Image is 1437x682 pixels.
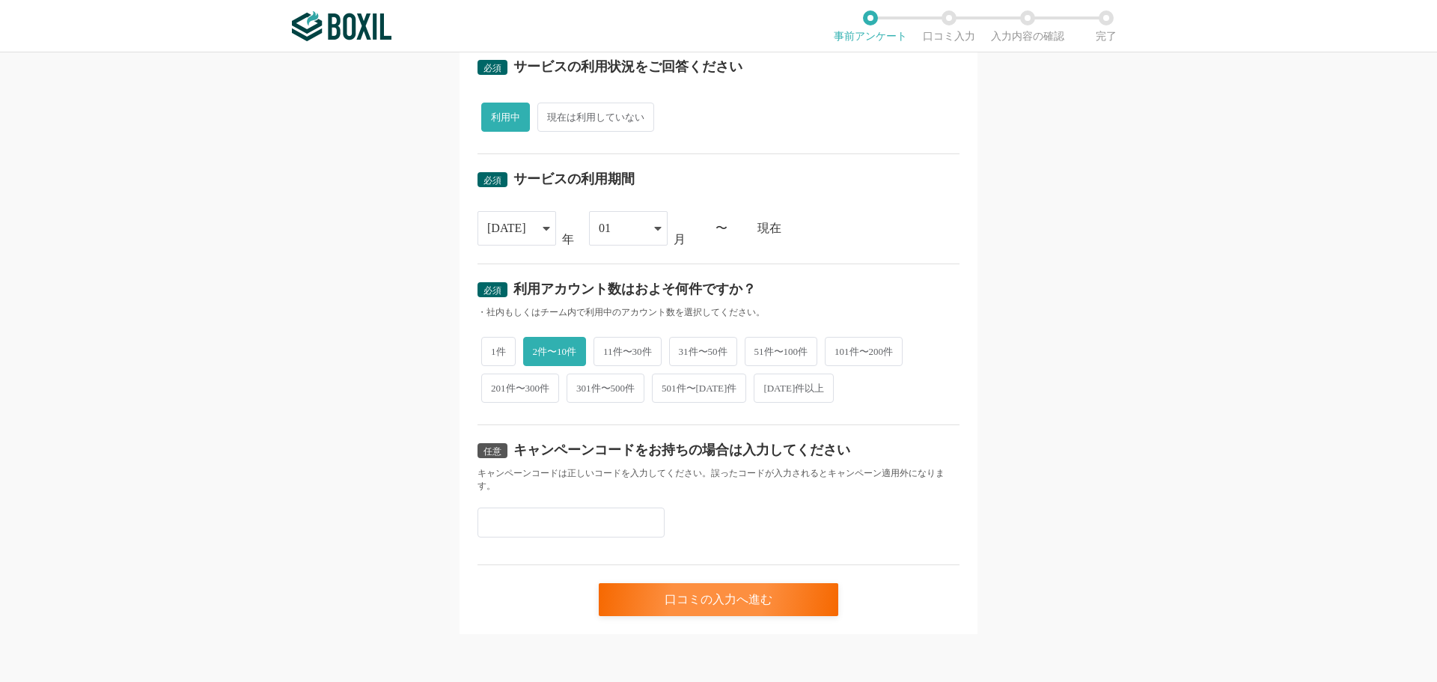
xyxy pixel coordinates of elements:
[483,175,501,186] span: 必須
[478,306,959,319] div: ・社内もしくはチーム内で利用中のアカウント数を選択してください。
[513,60,742,73] div: サービスの利用状況をご回答ください
[825,337,903,366] span: 101件〜200件
[481,103,530,132] span: 利用中
[483,446,501,457] span: 任意
[513,443,850,457] div: キャンペーンコードをお持ちの場合は入力してください
[523,337,587,366] span: 2件〜10件
[487,212,526,245] div: [DATE]
[478,467,959,493] div: キャンペーンコードは正しいコードを入力してください。誤ったコードが入力されるとキャンペーン適用外になります。
[513,282,756,296] div: 利用アカウント数はおよそ何件ですか？
[909,10,988,42] li: 口コミ入力
[599,583,838,616] div: 口コミの入力へ進む
[513,172,635,186] div: サービスの利用期間
[674,234,686,246] div: 月
[483,63,501,73] span: 必須
[988,10,1067,42] li: 入力内容の確認
[537,103,654,132] span: 現在は利用していない
[745,337,818,366] span: 51件〜100件
[483,285,501,296] span: 必須
[669,337,737,366] span: 31件〜50件
[754,374,834,403] span: [DATE]件以上
[599,212,611,245] div: 01
[562,234,574,246] div: 年
[716,222,727,234] div: 〜
[292,11,391,41] img: ボクシルSaaS_ロゴ
[481,337,516,366] span: 1件
[831,10,909,42] li: 事前アンケート
[652,374,746,403] span: 501件〜[DATE]件
[757,222,959,234] div: 現在
[481,374,559,403] span: 201件〜300件
[594,337,662,366] span: 11件〜30件
[567,374,644,403] span: 301件〜500件
[1067,10,1145,42] li: 完了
